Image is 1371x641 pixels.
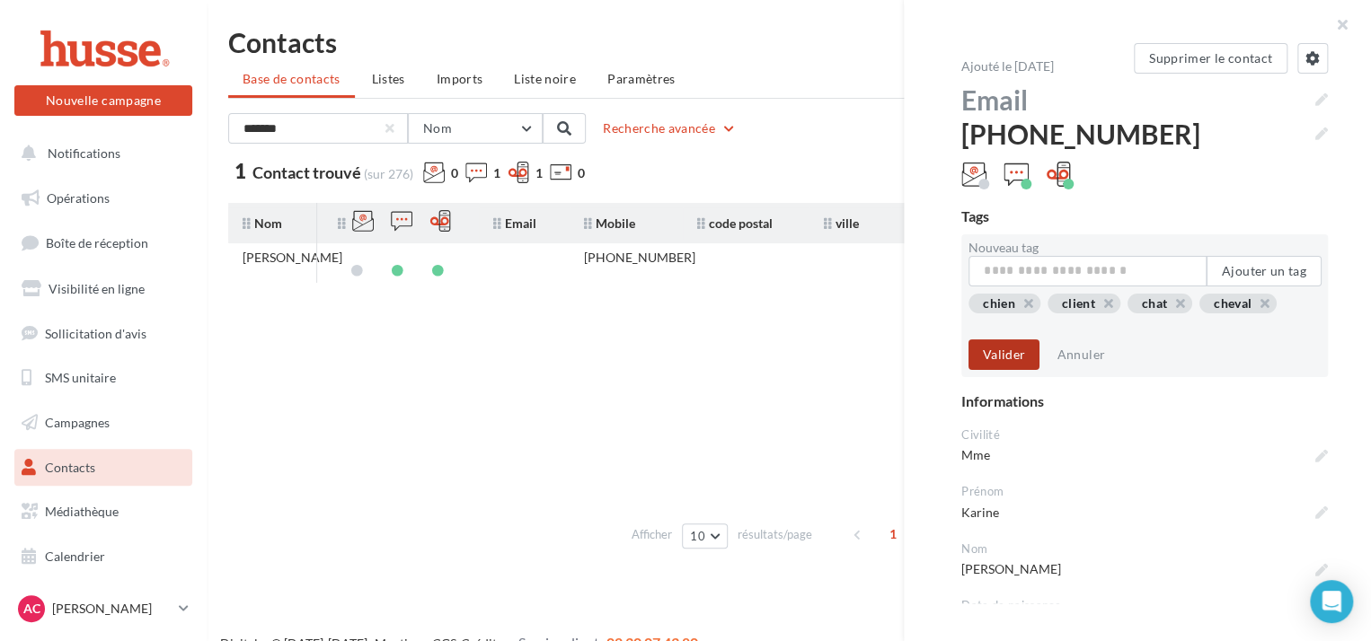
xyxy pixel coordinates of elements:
span: [PHONE_NUMBER] [961,117,1328,151]
div: Date de naissance [961,597,1328,614]
span: (sur 276) [364,166,413,181]
div: cheval [1214,297,1252,311]
label: Nouveau tag [969,241,1321,254]
a: SMS unitaire [11,359,196,397]
span: Paramètres [607,71,676,86]
span: Email [493,215,536,231]
span: AC [23,600,40,618]
span: Imports [437,71,482,86]
div: Prénom [961,483,1328,500]
button: Annuler [1049,344,1111,365]
a: Calendrier [11,538,196,575]
div: Civilité [961,426,1328,443]
span: Nom [243,215,282,231]
span: Calendrier [45,549,105,564]
span: SMS unitaire [45,370,116,385]
span: Contact trouvé [252,162,361,182]
span: Notifications [48,145,120,161]
div: Informations [961,391,1328,412]
button: 10 [682,523,728,549]
span: 0 [578,164,585,182]
div: Open Intercom Messenger [1310,580,1353,623]
span: Campagnes [45,415,110,430]
button: Supprimer le contact [1134,43,1287,74]
span: Médiathèque [45,504,119,519]
span: Nom [423,120,452,136]
span: Mme [961,443,1328,468]
span: 0 [451,164,458,182]
span: 1 [234,162,246,181]
button: Valider [969,339,1039,370]
a: Visibilité en ligne [11,270,196,308]
button: Notifications [11,135,189,172]
span: Karine [961,500,1328,525]
span: Listes [372,71,405,86]
a: Campagnes [11,404,196,442]
span: Liste noire [514,71,576,86]
span: 10 [690,529,705,543]
span: 1 [535,164,543,182]
a: Sollicitation d'avis [11,315,196,353]
span: Email [961,83,1328,117]
span: résultats/page [738,526,812,543]
span: Ajouté le [DATE] [961,58,1054,74]
h1: Contacts [228,29,1349,56]
span: Visibilité en ligne [49,281,145,296]
span: Sollicitation d'avis [45,325,146,340]
button: Nom [408,113,543,144]
span: 1 [493,164,500,182]
a: AC [PERSON_NAME] [14,592,192,626]
button: Ajouter un tag [1207,256,1322,286]
a: Contacts [11,449,196,487]
span: Afficher [632,526,672,543]
div: client [1062,297,1095,311]
span: [PERSON_NAME] [961,557,1328,582]
div: chien [983,297,1015,311]
span: Boîte de réception [46,235,148,250]
button: Nouvelle campagne [14,85,192,116]
div: Nom [961,540,1328,558]
a: Opérations [11,180,196,217]
span: code postal [697,215,773,231]
div: [PERSON_NAME] [243,251,342,264]
span: Mobile [584,215,635,231]
div: chat [1142,297,1167,311]
span: Opérations [47,190,110,206]
span: ville [824,215,859,231]
div: [PHONE_NUMBER] [584,251,695,264]
a: Boîte de réception [11,224,196,262]
a: Médiathèque [11,493,196,531]
button: Recherche avancée [596,118,744,139]
div: Tags [961,206,1328,227]
span: Contacts [45,460,95,475]
span: 1 [879,520,907,549]
p: [PERSON_NAME] [52,600,172,618]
